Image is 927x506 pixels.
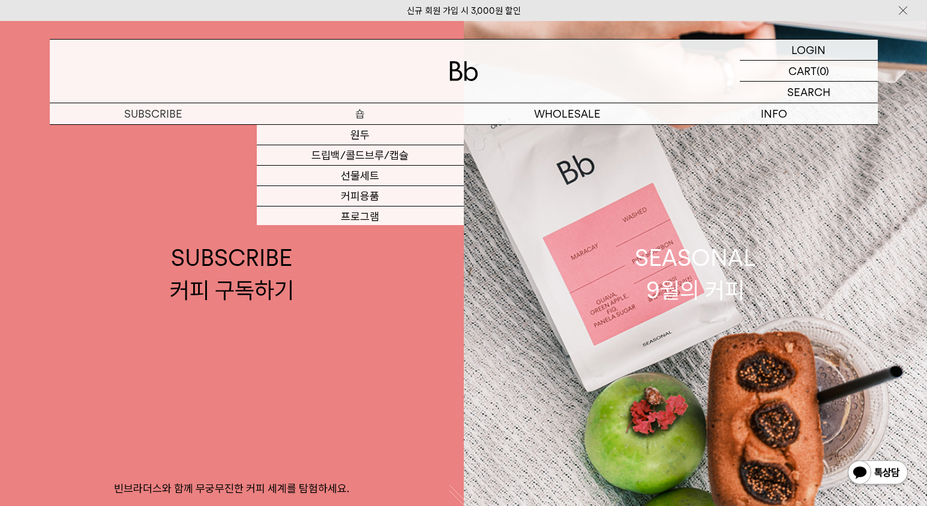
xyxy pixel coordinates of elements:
[257,206,464,227] a: 프로그램
[788,61,817,81] p: CART
[464,103,671,124] p: WHOLESALE
[449,61,478,81] img: 로고
[407,5,521,16] a: 신규 회원 가입 시 3,000원 할인
[671,103,878,124] p: INFO
[170,242,294,306] div: SUBSCRIBE 커피 구독하기
[257,145,464,166] a: 드립백/콜드브루/캡슐
[847,459,909,488] img: 카카오톡 채널 1:1 채팅 버튼
[257,166,464,186] a: 선물세트
[50,103,257,124] a: SUBSCRIBE
[635,242,756,306] div: SEASONAL 9월의 커피
[257,103,464,124] a: 숍
[257,186,464,206] a: 커피용품
[257,125,464,145] a: 원두
[817,61,829,81] p: (0)
[740,61,878,82] a: CART (0)
[787,82,830,103] p: SEARCH
[791,40,826,60] p: LOGIN
[740,40,878,61] a: LOGIN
